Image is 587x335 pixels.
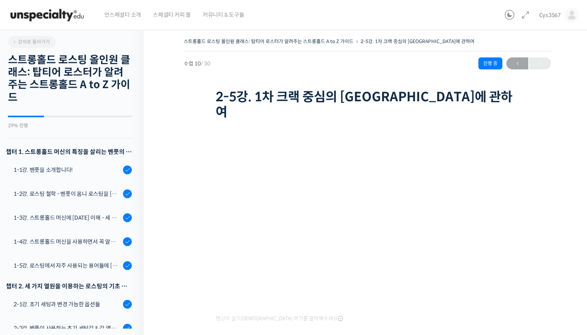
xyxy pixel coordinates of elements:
div: 1-2강. 로스팅 철학 - 벤풋이 옴니 로스팅을 [DATE] 않는 이유 [14,189,121,198]
div: 1-4강. 스트롱홀드 머신을 사용하면서 꼭 알고 있어야 할 유의사항 [14,237,121,246]
a: ←이전 [506,57,528,69]
div: 29% 진행 [8,123,132,128]
div: 1-1강. 벤풋을 소개합니다! [14,166,121,174]
h2: 스트롱홀드 로스팅 올인원 클래스: 탑티어 로스터가 알려주는 스트롱홀드 A to Z 가이드 [8,54,132,104]
div: 1-3강. 스트롱홀드 머신에 [DATE] 이해 - 세 가지 열원이 만들어내는 변화 [14,213,121,222]
span: Cys3567 [539,12,561,19]
a: 스트롱홀드 로스팅 올인원 클래스: 탑티어 로스터가 알려주는 스트롱홀드 A to Z 가이드 [184,38,353,44]
span: 수업 10 [184,61,210,66]
span: / 30 [201,60,210,67]
span: 영상이 끊기[DEMOGRAPHIC_DATA] 여기를 클릭해주세요 [216,315,343,322]
h1: 2-5강. 1차 크랙 중심의 [GEOGRAPHIC_DATA]에 관하여 [216,89,519,120]
div: 1-5강. 로스팅에서 자주 사용되는 용어들에 [DATE] 이해 [14,261,121,270]
h3: 챕터 1. 스트롱홀드 머신의 특징을 살리는 벤풋의 로스팅 방식 [6,146,132,157]
div: 진행 중 [478,57,502,69]
div: 2-1강. 초기 세팅과 변경 가능한 옵션들 [14,300,121,309]
div: 챕터 2. 세 가지 열원을 이용하는 로스팅의 기초 설계 [6,281,132,292]
a: 강의로 돌아가기 [8,36,56,48]
span: 강의로 돌아가기 [12,39,50,45]
span: ← [506,58,528,69]
a: 2-5강. 1차 크랙 중심의 [GEOGRAPHIC_DATA]에 관하여 [361,38,474,44]
div: 2-2강. 벤풋이 사용하는 초기 세팅값 & 각 열원이 하는 역할 [14,324,121,333]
